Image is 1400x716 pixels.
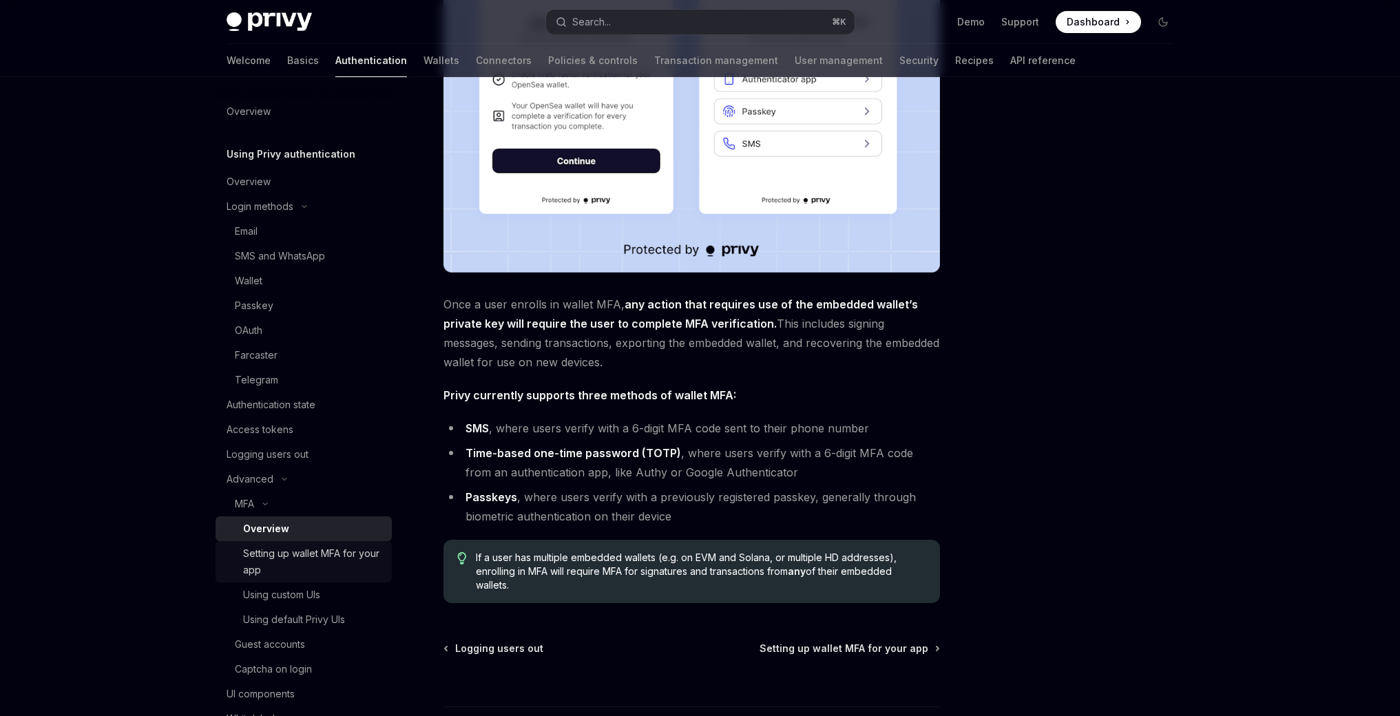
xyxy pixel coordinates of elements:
button: Toggle MFA section [216,492,392,516]
button: Open search [546,10,855,34]
a: Telegram [216,368,392,392]
a: Passkey [216,293,392,318]
span: If a user has multiple embedded wallets (e.g. on EVM and Solana, or multiple HD addresses), enrol... [476,551,926,592]
div: MFA [235,496,254,512]
div: Overview [243,520,289,537]
div: Authentication state [227,397,315,413]
li: , where users verify with a 6-digit MFA code sent to their phone number [443,419,940,438]
strong: Time-based one-time password (TOTP) [466,446,681,460]
a: Overview [216,169,392,194]
a: Recipes [955,44,994,77]
a: Guest accounts [216,632,392,657]
div: UI components [227,686,295,702]
div: Using default Privy UIs [243,611,345,628]
a: UI components [216,682,392,706]
a: OAuth [216,318,392,343]
div: Advanced [227,471,273,487]
span: Dashboard [1067,15,1120,29]
a: Authentication [335,44,407,77]
strong: any action that requires use of the embedded wallet’s private key will require the user to comple... [443,297,918,330]
a: Welcome [227,44,271,77]
a: API reference [1010,44,1076,77]
span: Once a user enrolls in wallet MFA, This includes signing messages, sending transactions, exportin... [443,295,940,372]
a: Setting up wallet MFA for your app [216,541,392,582]
div: Search... [572,14,611,30]
a: Authentication state [216,392,392,417]
strong: any [788,565,806,577]
div: Setting up wallet MFA for your app [243,545,384,578]
a: SMS and WhatsApp [216,244,392,268]
strong: SMS [466,421,489,435]
li: , where users verify with a previously registered passkey, generally through biometric authentica... [443,487,940,526]
a: User management [795,44,883,77]
a: Support [1001,15,1039,29]
a: Demo [957,15,985,29]
svg: Tip [457,552,467,565]
div: Wallet [235,273,262,289]
h5: Using Privy authentication [227,146,355,162]
span: Setting up wallet MFA for your app [760,642,928,655]
a: Email [216,219,392,244]
div: OAuth [235,322,262,339]
a: Using default Privy UIs [216,607,392,632]
div: Using custom UIs [243,587,320,603]
a: Security [899,44,939,77]
strong: Privy currently supports three methods of wallet MFA: [443,388,736,402]
div: Email [235,223,258,240]
div: Logging users out [227,446,309,463]
div: Passkey [235,297,273,314]
a: Connectors [476,44,532,77]
a: Overview [216,516,392,541]
button: Toggle Advanced section [216,467,392,492]
a: Logging users out [216,442,392,467]
li: , where users verify with a 6-digit MFA code from an authentication app, like Authy or Google Aut... [443,443,940,482]
a: Dashboard [1056,11,1141,33]
div: Guest accounts [235,636,305,653]
a: Transaction management [654,44,778,77]
a: Captcha on login [216,657,392,682]
div: Captcha on login [235,661,312,677]
a: Access tokens [216,417,392,442]
a: Overview [216,99,392,124]
a: Wallets [424,44,459,77]
span: ⌘ K [832,17,846,28]
div: Overview [227,103,271,120]
a: Farcaster [216,343,392,368]
div: SMS and WhatsApp [235,248,325,264]
div: Farcaster [235,347,278,364]
a: Logging users out [445,642,543,655]
a: Wallet [216,268,392,293]
button: Toggle dark mode [1152,11,1174,33]
span: Logging users out [455,642,543,655]
div: Telegram [235,372,278,388]
strong: Passkeys [466,490,517,504]
div: Overview [227,173,271,190]
div: Access tokens [227,421,293,438]
div: Login methods [227,198,293,215]
a: Setting up wallet MFA for your app [760,642,939,655]
img: dark logo [227,12,312,32]
a: Using custom UIs [216,582,392,607]
button: Toggle Login methods section [216,194,392,219]
a: Policies & controls [548,44,638,77]
a: Basics [287,44,319,77]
